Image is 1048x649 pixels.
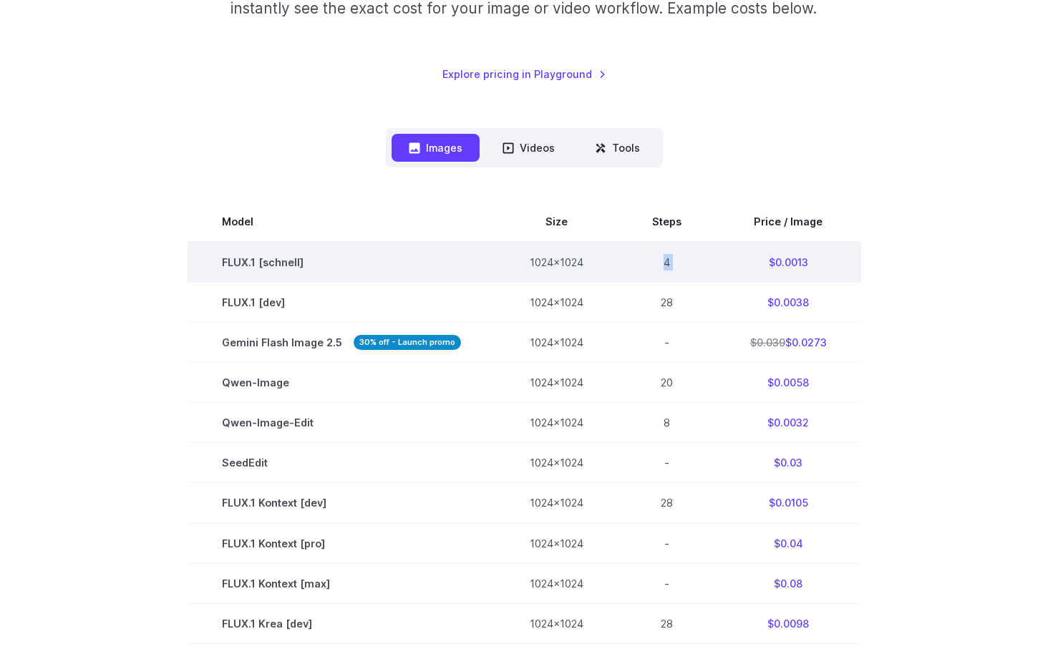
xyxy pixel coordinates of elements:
[618,283,716,323] td: 28
[618,323,716,363] td: -
[495,242,618,283] td: 1024x1024
[495,283,618,323] td: 1024x1024
[188,603,495,643] td: FLUX.1 Krea [dev]
[392,134,480,162] button: Images
[188,403,495,443] td: Qwen-Image-Edit
[618,523,716,563] td: -
[716,443,861,483] td: $0.03
[716,323,861,363] td: $0.0273
[442,66,606,82] a: Explore pricing in Playground
[618,242,716,283] td: 4
[618,443,716,483] td: -
[716,363,861,403] td: $0.0058
[495,202,618,242] th: Size
[188,202,495,242] th: Model
[495,403,618,443] td: 1024x1024
[188,483,495,523] td: FLUX.1 Kontext [dev]
[716,403,861,443] td: $0.0032
[716,202,861,242] th: Price / Image
[188,242,495,283] td: FLUX.1 [schnell]
[188,563,495,603] td: FLUX.1 Kontext [max]
[716,483,861,523] td: $0.0105
[618,403,716,443] td: 8
[354,335,461,350] strong: 30% off - Launch promo
[188,283,495,323] td: FLUX.1 [dev]
[222,334,461,351] span: Gemini Flash Image 2.5
[495,523,618,563] td: 1024x1024
[495,483,618,523] td: 1024x1024
[750,336,785,348] s: $0.039
[716,283,861,323] td: $0.0038
[618,563,716,603] td: -
[495,603,618,643] td: 1024x1024
[716,603,861,643] td: $0.0098
[618,603,716,643] td: 28
[485,134,572,162] button: Videos
[578,134,657,162] button: Tools
[495,443,618,483] td: 1024x1024
[716,563,861,603] td: $0.08
[188,443,495,483] td: SeedEdit
[495,363,618,403] td: 1024x1024
[618,363,716,403] td: 20
[188,523,495,563] td: FLUX.1 Kontext [pro]
[716,242,861,283] td: $0.0013
[188,363,495,403] td: Qwen-Image
[495,323,618,363] td: 1024x1024
[618,483,716,523] td: 28
[716,523,861,563] td: $0.04
[618,202,716,242] th: Steps
[495,563,618,603] td: 1024x1024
